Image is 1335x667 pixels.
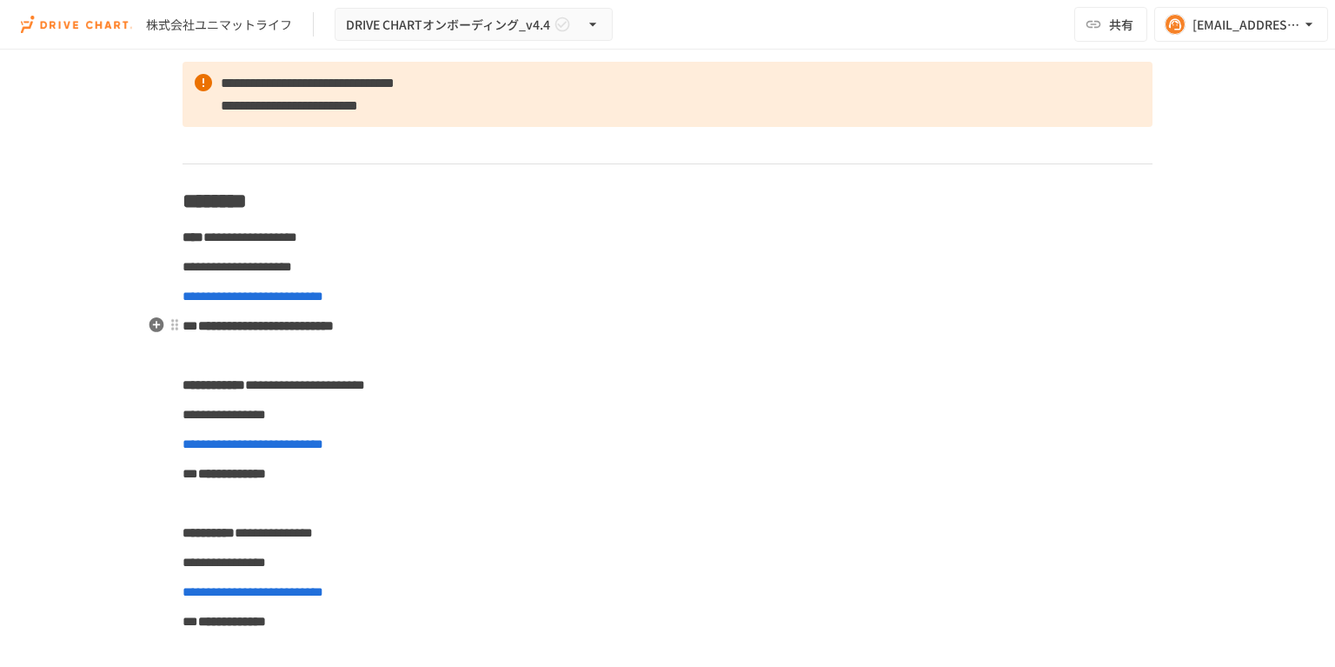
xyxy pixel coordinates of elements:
[146,16,292,34] div: 株式会社ユニマットライフ
[1154,7,1328,42] button: [EMAIL_ADDRESS][DOMAIN_NAME]
[346,14,550,36] span: DRIVE CHARTオンボーディング_v4.4
[1074,7,1147,42] button: 共有
[1109,15,1133,34] span: 共有
[335,8,613,42] button: DRIVE CHARTオンボーディング_v4.4
[1192,14,1300,36] div: [EMAIL_ADDRESS][DOMAIN_NAME]
[21,10,132,38] img: i9VDDS9JuLRLX3JIUyK59LcYp6Y9cayLPHs4hOxMB9W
